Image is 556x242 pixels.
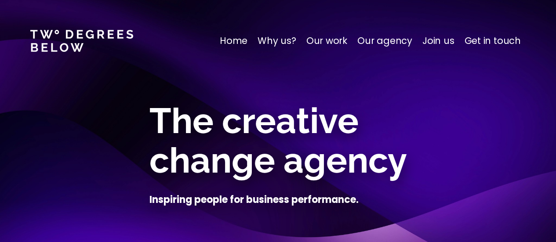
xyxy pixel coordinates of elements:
a: Why us? [258,34,296,48]
a: Home [220,34,247,48]
a: Our work [306,34,347,48]
h4: Inspiring people for business performance. [149,193,359,206]
a: Join us [422,34,454,48]
a: Our agency [357,34,412,48]
a: Get in touch [465,34,521,48]
span: The creative change agency [149,100,407,181]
